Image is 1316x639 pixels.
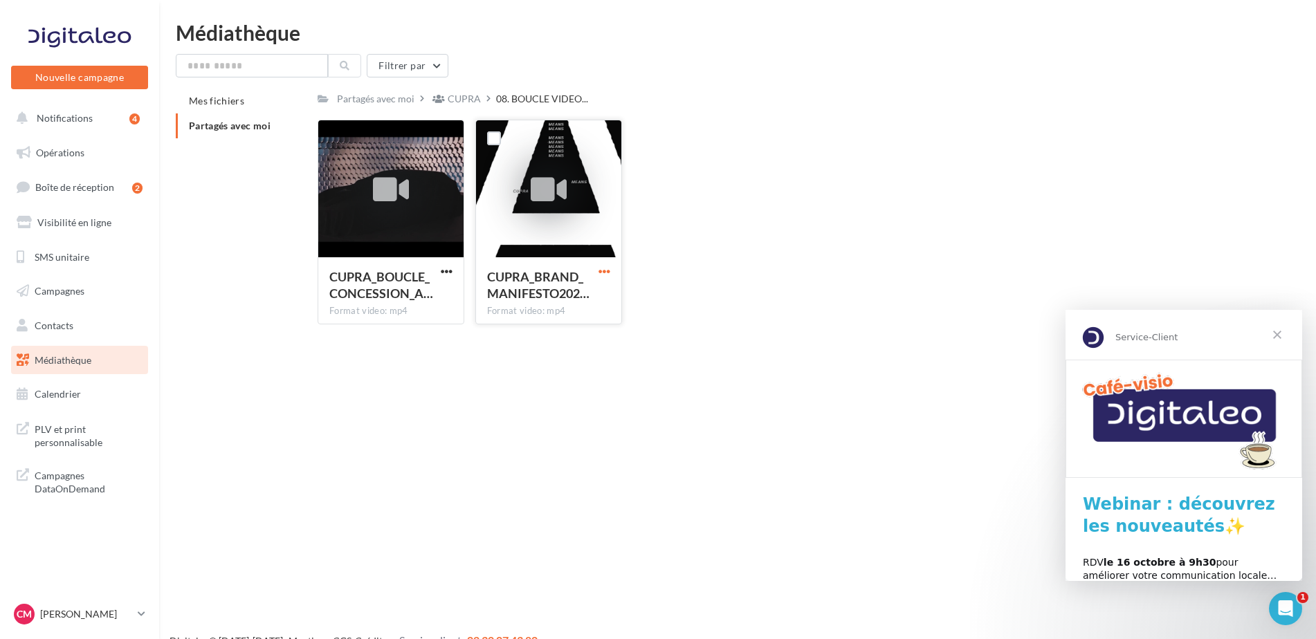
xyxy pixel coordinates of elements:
[1066,310,1302,581] iframe: Intercom live chat message
[8,243,151,272] a: SMS unitaire
[11,601,148,627] a: CM [PERSON_NAME]
[8,104,145,133] button: Notifications 4
[11,66,148,89] button: Nouvelle campagne
[37,216,111,228] span: Visibilité en ligne
[448,92,481,106] div: CUPRA
[1269,592,1302,625] iframe: Intercom live chat
[8,380,151,409] a: Calendrier
[35,388,81,400] span: Calendrier
[35,285,84,297] span: Campagnes
[35,354,91,366] span: Médiathèque
[17,246,219,287] div: RDV pour améliorer votre communication locale… et attirer plus de clients !
[36,147,84,158] span: Opérations
[8,277,151,306] a: Campagnes
[367,54,448,77] button: Filtrer par
[496,92,588,106] span: 08. BOUCLE VIDEO...
[8,138,151,167] a: Opérations
[8,172,151,202] a: Boîte de réception2
[35,250,89,262] span: SMS unitaire
[8,208,151,237] a: Visibilité en ligne
[487,305,610,317] div: Format video: mp4
[35,319,73,331] span: Contacts
[337,92,414,106] div: Partagés avec moi
[487,269,590,301] span: CUPRA_BRAND_MANIFESTO2025_1min17s_ST_250811
[1297,592,1308,603] span: 1
[329,305,453,317] div: Format video: mp4
[129,113,140,124] div: 4
[8,414,151,455] a: PLV et print personnalisable
[17,607,32,621] span: CM
[35,466,143,496] span: Campagnes DataOnDemand
[8,311,151,340] a: Contacts
[35,181,114,193] span: Boîte de réception
[38,247,151,258] b: le 16 octobre à 9h30
[176,22,1299,43] div: Médiathèque
[8,461,151,501] a: Campagnes DataOnDemand
[8,346,151,375] a: Médiathèque
[40,607,132,621] p: [PERSON_NAME]
[329,269,433,301] span: CUPRA_BOUCLE_CONCESSION_AOUT2025_250811_NEW
[132,183,143,194] div: 2
[35,420,143,450] span: PLV et print personnalisable
[189,120,271,131] span: Partagés avec moi
[37,112,93,124] span: Notifications
[189,95,244,106] span: Mes fichiers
